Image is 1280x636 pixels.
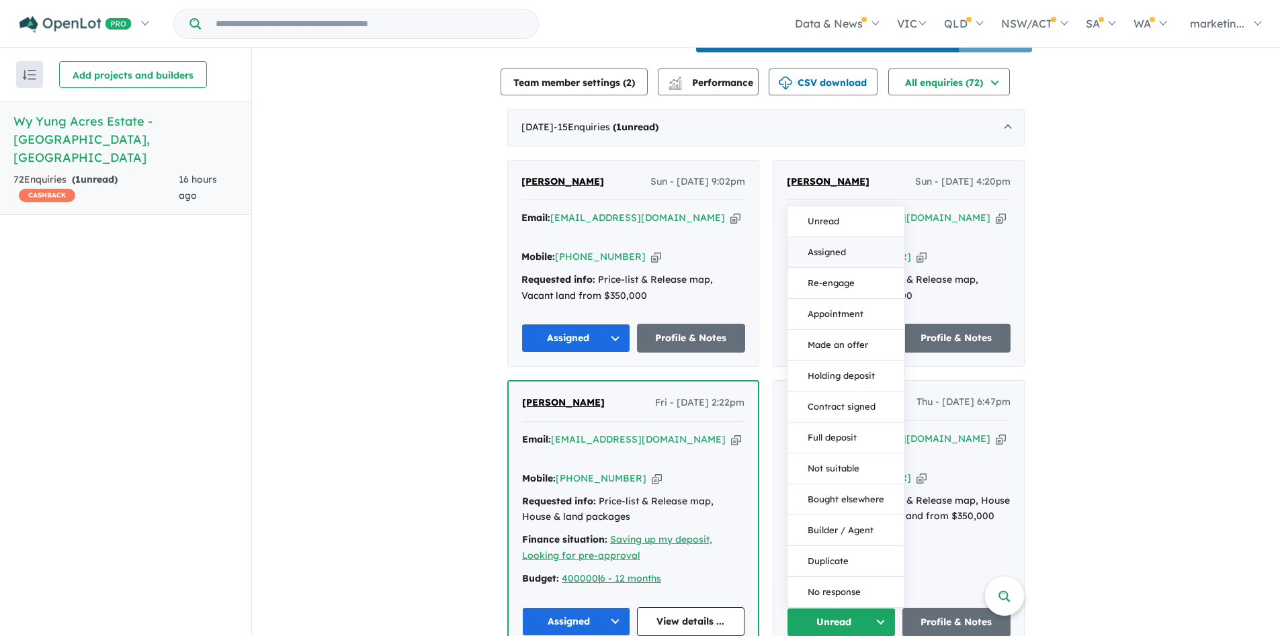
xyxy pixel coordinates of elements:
[521,251,555,263] strong: Mobile:
[655,395,744,411] span: Fri - [DATE] 2:22pm
[731,433,741,447] button: Copy
[769,69,878,95] button: CSV download
[787,546,904,577] button: Duplicate
[902,324,1011,353] a: Profile & Notes
[669,81,682,89] img: bar-chart.svg
[556,472,646,484] a: [PHONE_NUMBER]
[179,173,217,201] span: 16 hours ago
[522,533,712,561] a: Saving up my deposit, Looking for pre-approval
[522,495,596,507] strong: Requested info:
[888,69,1010,95] button: All enquiries (72)
[658,69,759,95] button: Performance
[650,174,745,190] span: Sun - [DATE] 9:02pm
[787,453,904,484] button: Not suitable
[521,174,604,190] a: [PERSON_NAME]
[550,212,725,224] a: [EMAIL_ADDRESS][DOMAIN_NAME]
[613,121,658,133] strong: ( unread)
[787,237,904,268] button: Assigned
[72,173,118,185] strong: ( unread)
[600,572,661,584] a: 6 - 12 months
[521,212,550,224] strong: Email:
[637,607,745,636] a: View details ...
[787,299,904,330] button: Appointment
[787,422,904,453] button: Full deposit
[787,515,904,546] button: Builder / Agent
[522,395,605,411] a: [PERSON_NAME]
[787,206,905,608] div: Unread
[521,324,630,353] button: Assigned
[522,572,559,584] strong: Budget:
[787,330,904,361] button: Made an offer
[522,571,744,587] div: |
[652,471,662,486] button: Copy
[916,471,927,485] button: Copy
[522,396,605,408] span: [PERSON_NAME]
[562,572,598,584] a: 400000
[626,77,632,89] span: 2
[522,607,630,636] button: Assigned
[554,121,658,133] span: - 15 Enquir ies
[1190,17,1244,30] span: marketin...
[787,175,869,187] span: [PERSON_NAME]
[916,394,1011,410] span: Thu - [DATE] 6:47pm
[522,433,551,445] strong: Email:
[916,250,927,264] button: Copy
[507,109,1025,146] div: [DATE]
[204,9,536,38] input: Try estate name, suburb, builder or developer
[779,77,792,90] img: download icon
[13,172,179,204] div: 72 Enquir ies
[787,577,904,607] button: No response
[521,175,604,187] span: [PERSON_NAME]
[787,268,904,299] button: Re-engage
[555,251,646,263] a: [PHONE_NUMBER]
[501,69,648,95] button: Team member settings (2)
[730,211,740,225] button: Copy
[521,273,595,285] strong: Requested info:
[13,112,238,167] h5: Wy Yung Acres Estate - [GEOGRAPHIC_DATA] , [GEOGRAPHIC_DATA]
[651,250,661,264] button: Copy
[521,272,745,304] div: Price-list & Release map, Vacant land from $350,000
[669,77,681,84] img: line-chart.svg
[915,174,1011,190] span: Sun - [DATE] 4:20pm
[551,433,726,445] a: [EMAIL_ADDRESS][DOMAIN_NAME]
[787,361,904,392] button: Holding deposit
[522,472,556,484] strong: Mobile:
[522,533,607,545] strong: Finance situation:
[75,173,81,185] span: 1
[996,432,1006,446] button: Copy
[23,70,36,80] img: sort.svg
[59,61,207,88] button: Add projects and builders
[787,174,869,190] a: [PERSON_NAME]
[616,121,622,133] span: 1
[787,206,904,237] button: Unread
[787,484,904,515] button: Bought elsewhere
[996,211,1006,225] button: Copy
[19,16,132,33] img: Openlot PRO Logo White
[522,494,744,526] div: Price-list & Release map, House & land packages
[19,189,75,202] span: CASHBACK
[671,77,753,89] span: Performance
[787,392,904,422] button: Contract signed
[637,324,746,353] a: Profile & Notes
